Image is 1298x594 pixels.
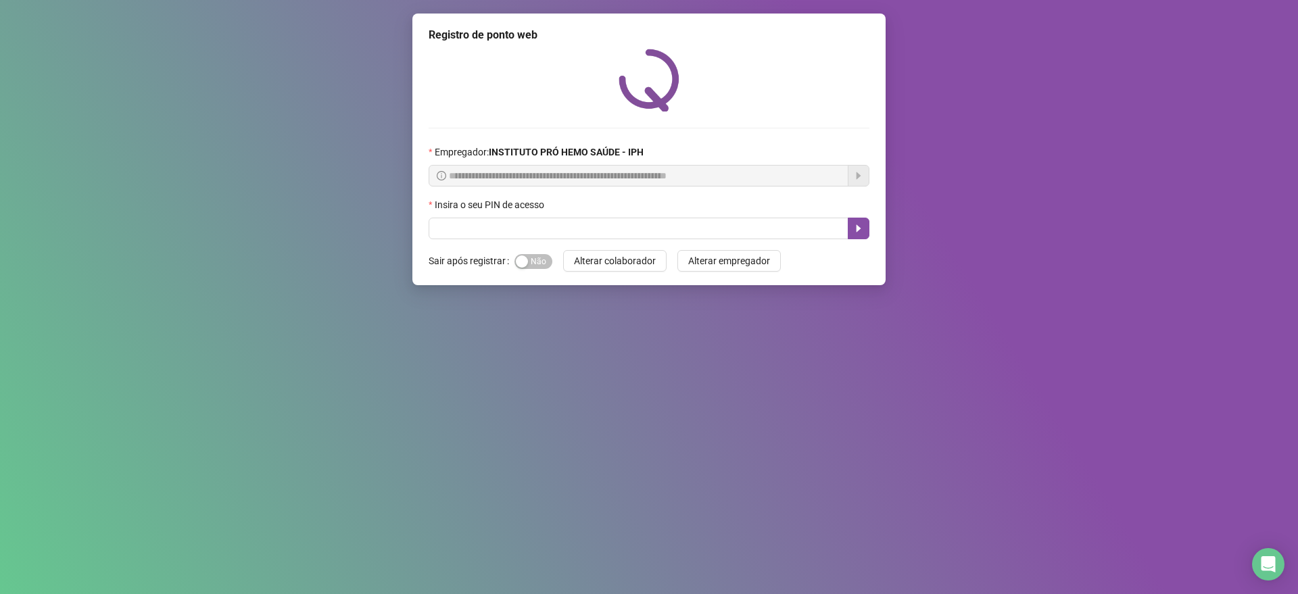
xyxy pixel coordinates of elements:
[435,145,644,159] span: Empregador :
[619,49,679,112] img: QRPoint
[429,197,553,212] label: Insira o seu PIN de acesso
[563,250,667,272] button: Alterar colaborador
[677,250,781,272] button: Alterar empregador
[429,250,514,272] label: Sair após registrar
[489,147,644,157] strong: INSTITUTO PRÓ HEMO SAÚDE - IPH
[1252,548,1284,580] div: Open Intercom Messenger
[429,27,869,43] div: Registro de ponto web
[688,253,770,268] span: Alterar empregador
[853,223,864,234] span: caret-right
[437,171,446,180] span: info-circle
[574,253,656,268] span: Alterar colaborador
